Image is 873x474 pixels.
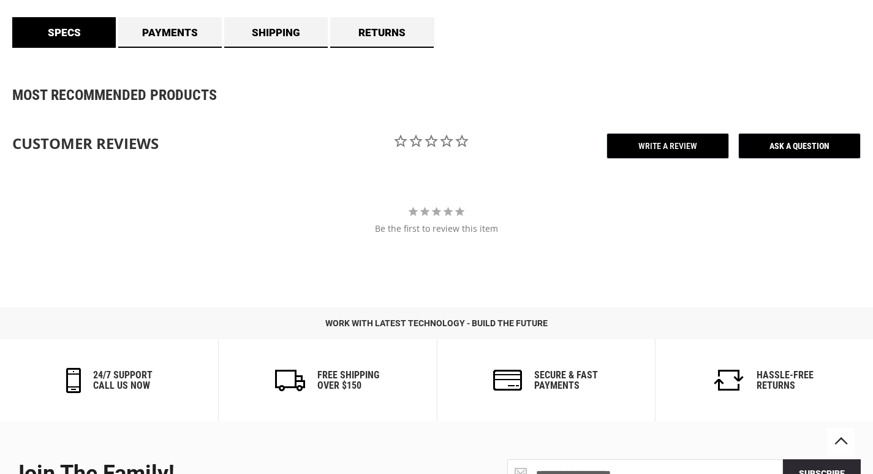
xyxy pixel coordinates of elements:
span: Write a Review [607,133,729,159]
div: Be the first to review this item [12,223,861,235]
h6: Hassle-Free Returns [757,370,814,391]
span: Ask a Question [738,133,861,159]
a: Shipping [224,17,328,48]
strong: Most Recommended Products [12,88,818,102]
a: Returns [330,17,434,48]
h6: 24/7 support call us now [93,370,153,391]
a: Specs [12,17,116,48]
h6: secure & fast payments [534,370,598,391]
div: Customer Reviews [12,133,190,154]
h6: Free Shipping Over $150 [317,370,379,391]
a: Payments [118,17,222,48]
